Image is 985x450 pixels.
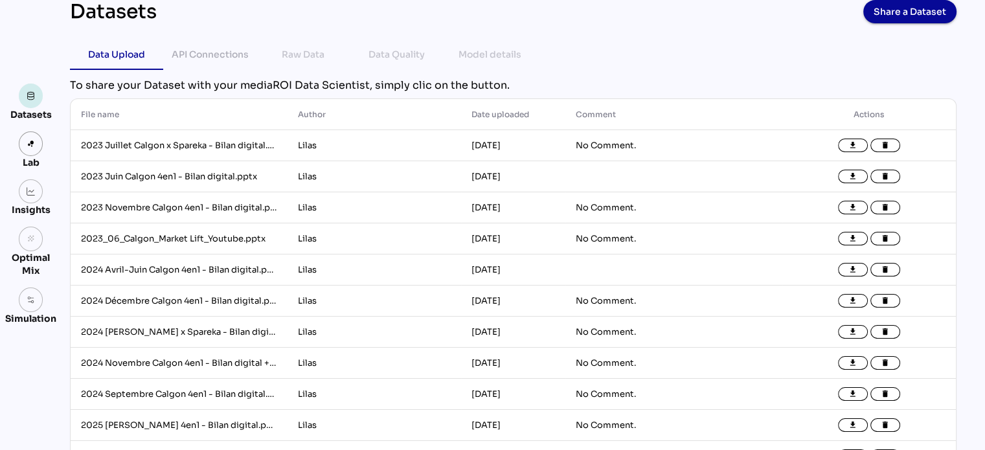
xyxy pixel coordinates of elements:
div: Data Quality [368,47,425,62]
span: Share a Dataset [874,3,946,21]
div: To share your Dataset with your mediaROI Data Scientist, simply clic on the button. [70,78,957,93]
td: [DATE] [461,379,565,410]
td: 2024 Septembre Calgon 4en1 - Bilan digital.pptx [71,379,288,410]
td: Lilas [288,286,461,317]
i: file_download [848,328,857,337]
i: delete [881,172,890,181]
td: No Comment. [565,379,782,410]
td: [DATE] [461,410,565,441]
td: Lilas [288,130,461,161]
i: delete [881,328,890,337]
i: delete [881,421,890,430]
i: file_download [848,172,857,181]
td: 2023 Juillet Calgon x Spareka - Bilan digital.pptx [71,130,288,161]
th: Author [288,99,461,130]
td: [DATE] [461,161,565,192]
i: file_download [848,141,857,150]
i: delete [881,203,890,212]
th: File name [71,99,288,130]
td: No Comment. [565,317,782,348]
td: Lilas [288,410,461,441]
div: Simulation [5,312,56,325]
img: graph.svg [27,187,36,196]
td: Lilas [288,317,461,348]
td: [DATE] [461,130,565,161]
td: 2023 Juin Calgon 4en1 - Bilan digital.pptx [71,161,288,192]
td: Lilas [288,254,461,286]
div: Optimal Mix [5,251,56,277]
td: [DATE] [461,348,565,379]
td: 2024 [PERSON_NAME] x Spareka - Bilan digital.pptx [71,317,288,348]
i: file_download [848,421,857,430]
div: Data Upload [88,47,145,62]
td: 2024 Avril-Juin Calgon 4en1 - Bilan digital.pptx [71,254,288,286]
td: [DATE] [461,254,565,286]
td: No Comment. [565,223,782,254]
i: file_download [848,234,857,243]
i: file_download [848,203,857,212]
td: No Comment. [565,286,782,317]
div: Insights [12,203,51,216]
td: [DATE] [461,192,565,223]
div: Lab [17,156,45,169]
td: [DATE] [461,223,565,254]
i: delete [881,265,890,275]
div: Datasets [10,108,52,121]
th: Actions [782,99,956,130]
i: delete [881,234,890,243]
td: 2023 Novembre Calgon 4en1 - Bilan digital.pptx [71,192,288,223]
div: API Connections [172,47,249,62]
img: settings.svg [27,295,36,304]
td: [DATE] [461,286,565,317]
img: lab.svg [27,139,36,148]
td: Lilas [288,223,461,254]
i: file_download [848,390,857,399]
div: Model details [459,47,521,62]
td: No Comment. [565,348,782,379]
i: file_download [848,265,857,275]
td: 2023_06_Calgon_Market Lift_Youtube.pptx [71,223,288,254]
i: file_download [848,297,857,306]
td: Lilas [288,161,461,192]
td: 2024 Novembre Calgon 4en1 - Bilan digital + TV.pptx [71,348,288,379]
i: file_download [848,359,857,368]
img: data.svg [27,91,36,100]
i: grain [27,234,36,243]
td: [DATE] [461,317,565,348]
th: Comment [565,99,782,130]
i: delete [881,390,890,399]
th: Date uploaded [461,99,565,130]
td: No Comment. [565,130,782,161]
div: Raw Data [282,47,324,62]
i: delete [881,359,890,368]
i: delete [881,141,890,150]
td: Lilas [288,379,461,410]
td: No Comment. [565,410,782,441]
td: 2025 [PERSON_NAME] 4en1 - Bilan digital.pptx [71,410,288,441]
td: 2024 Décembre Calgon 4en1 - Bilan digital.pptx [71,286,288,317]
td: No Comment. [565,192,782,223]
td: Lilas [288,348,461,379]
i: delete [881,297,890,306]
td: Lilas [288,192,461,223]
